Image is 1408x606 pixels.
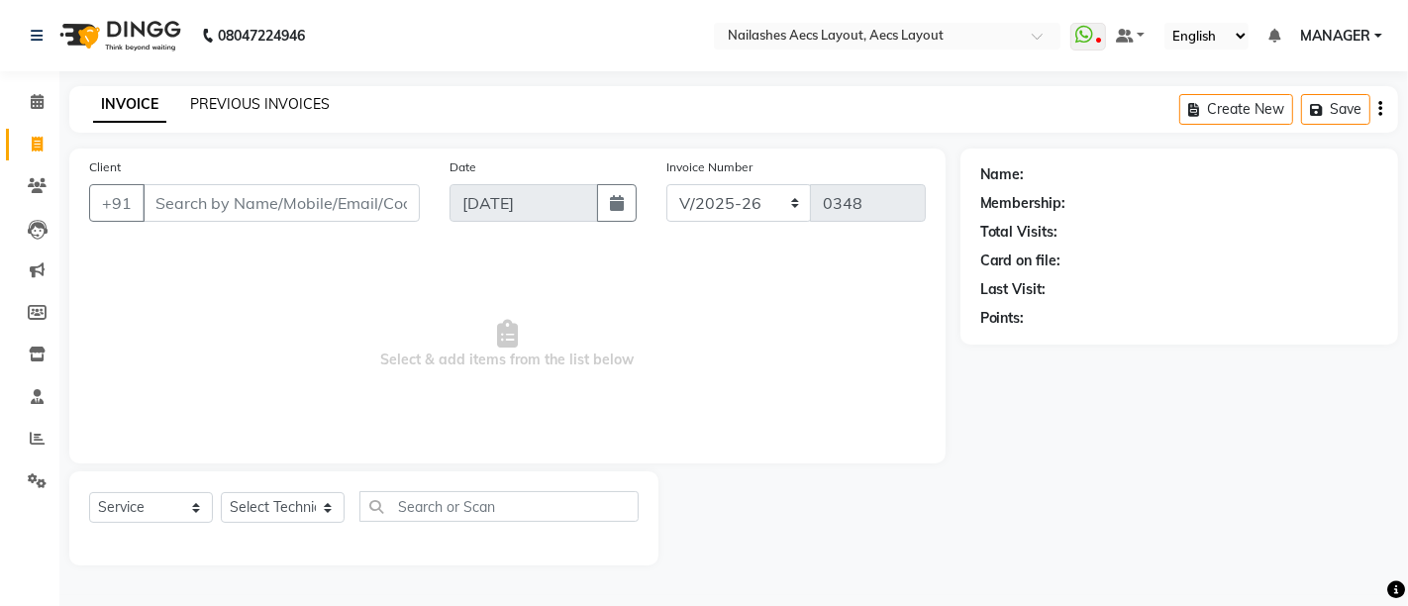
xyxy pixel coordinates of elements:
[218,8,305,63] b: 08047224946
[143,184,420,222] input: Search by Name/Mobile/Email/Code
[50,8,186,63] img: logo
[666,158,753,176] label: Invoice Number
[980,164,1025,185] div: Name:
[1301,94,1370,125] button: Save
[1179,94,1293,125] button: Create New
[980,308,1025,329] div: Points:
[359,491,639,522] input: Search or Scan
[450,158,476,176] label: Date
[89,158,121,176] label: Client
[980,251,1061,271] div: Card on file:
[89,246,926,444] span: Select & add items from the list below
[89,184,145,222] button: +91
[93,87,166,123] a: INVOICE
[980,279,1047,300] div: Last Visit:
[980,193,1066,214] div: Membership:
[1300,26,1370,47] span: MANAGER
[980,222,1058,243] div: Total Visits:
[190,95,330,113] a: PREVIOUS INVOICES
